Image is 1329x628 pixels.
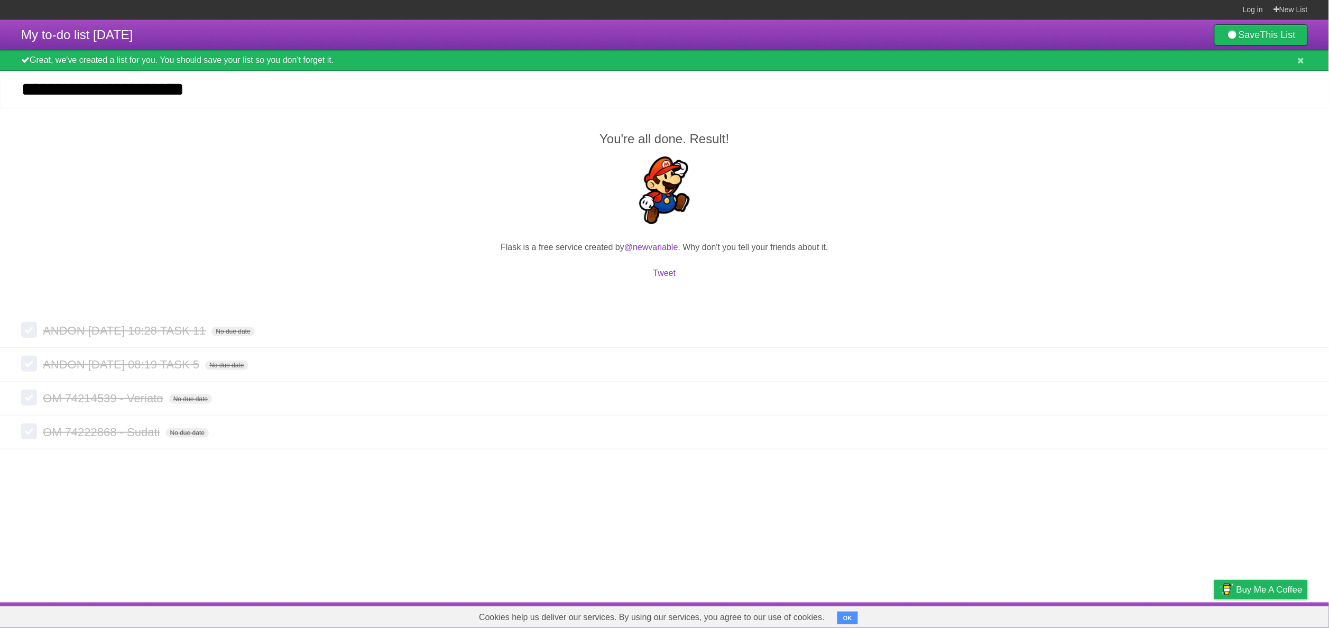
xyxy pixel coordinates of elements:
label: Done [21,356,37,372]
a: Tweet [653,269,676,278]
a: @newvariable [624,243,678,252]
span: No due date [211,327,254,336]
a: Privacy [1201,605,1228,625]
span: OM 74214539 - Veriato [43,392,165,405]
a: SaveThis List [1214,24,1308,45]
label: Done [21,322,37,338]
span: No due date [205,361,248,370]
span: OM 74222868 - Sudati [43,426,162,439]
img: Buy me a coffee [1220,580,1234,598]
p: Flask is a free service created by . Why don't you tell your friends about it. [21,241,1308,254]
label: Done [21,390,37,405]
a: Developers [1109,605,1151,625]
h2: You're all done. Result! [21,130,1308,149]
span: Cookies help us deliver our services. By using our services, you agree to our use of cookies. [468,607,835,628]
a: Buy me a coffee [1214,580,1308,599]
label: Done [21,423,37,439]
span: My to-do list [DATE] [21,27,133,42]
span: ANDON [DATE] 08:19 TASK 5 [43,358,202,371]
span: Buy me a coffee [1236,580,1303,599]
span: No due date [166,428,209,438]
span: ANDON [DATE] 10:28 TASK 11 [43,324,208,337]
img: Super Mario [631,156,698,224]
a: About [1074,605,1096,625]
a: Terms [1165,605,1188,625]
b: This List [1260,30,1296,40]
span: No due date [169,394,212,404]
a: Suggest a feature [1241,605,1308,625]
button: OK [837,612,858,624]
